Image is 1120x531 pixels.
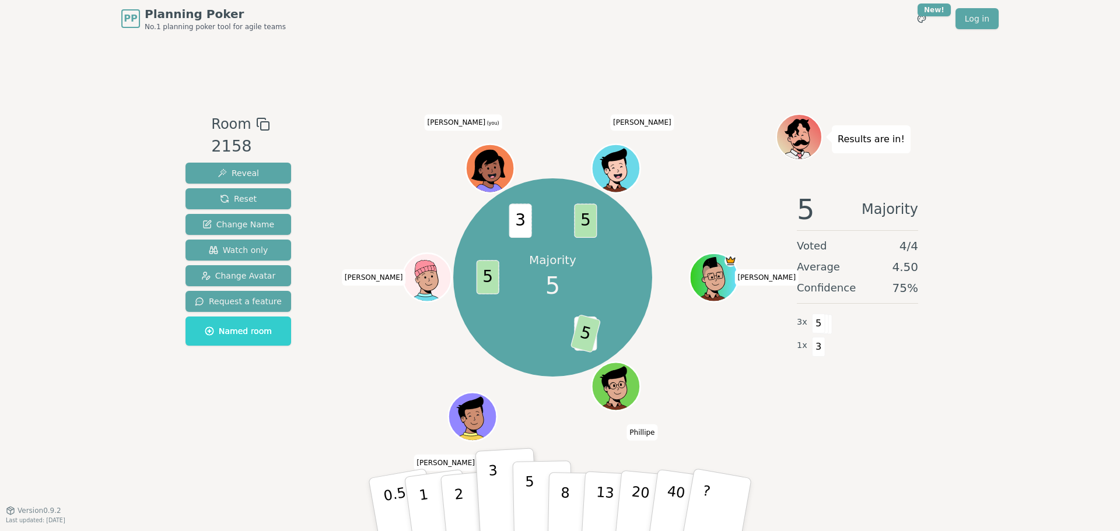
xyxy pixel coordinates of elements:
[509,204,531,238] span: 3
[467,146,513,191] button: Click to change your avatar
[6,506,61,515] button: Version0.9.2
[342,269,406,286] span: Click to change your name
[6,517,65,523] span: Last updated: [DATE]
[797,259,840,275] span: Average
[797,280,856,296] span: Confidence
[610,114,674,131] span: Click to change your name
[570,314,601,353] span: 5
[797,339,807,352] span: 1 x
[724,255,737,267] span: Toce is the host
[476,261,499,295] span: 5
[956,8,999,29] a: Log in
[220,193,257,205] span: Reset
[812,314,825,333] span: 5
[862,195,918,223] span: Majority
[626,424,657,440] span: Click to change your name
[797,238,827,254] span: Voted
[211,114,251,135] span: Room
[201,270,276,282] span: Change Avatar
[205,325,272,337] span: Named room
[797,195,815,223] span: 5
[911,8,932,29] button: New!
[145,6,286,22] span: Planning Poker
[797,316,807,329] span: 3 x
[892,259,918,275] span: 4.50
[211,135,269,159] div: 2158
[892,280,918,296] span: 75 %
[414,454,478,470] span: Click to change your name
[17,506,61,515] span: Version 0.9.2
[838,131,905,147] p: Results are in!
[185,163,291,184] button: Reveal
[185,291,291,312] button: Request a feature
[121,6,286,31] a: PPPlanning PokerNo.1 planning poker tool for agile teams
[124,12,137,26] span: PP
[425,114,502,131] span: Click to change your name
[185,265,291,286] button: Change Avatar
[918,3,951,16] div: New!
[734,269,799,286] span: Click to change your name
[185,214,291,235] button: Change Name
[488,462,501,526] p: 3
[812,337,825,357] span: 3
[574,204,597,238] span: 5
[545,268,560,303] span: 5
[145,22,286,31] span: No.1 planning poker tool for agile teams
[900,238,918,254] span: 4 / 4
[185,240,291,261] button: Watch only
[529,252,576,268] p: Majority
[185,188,291,209] button: Reset
[209,244,268,256] span: Watch only
[195,296,282,307] span: Request a feature
[485,121,499,126] span: (you)
[185,317,291,346] button: Named room
[218,167,259,179] span: Reveal
[202,219,274,230] span: Change Name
